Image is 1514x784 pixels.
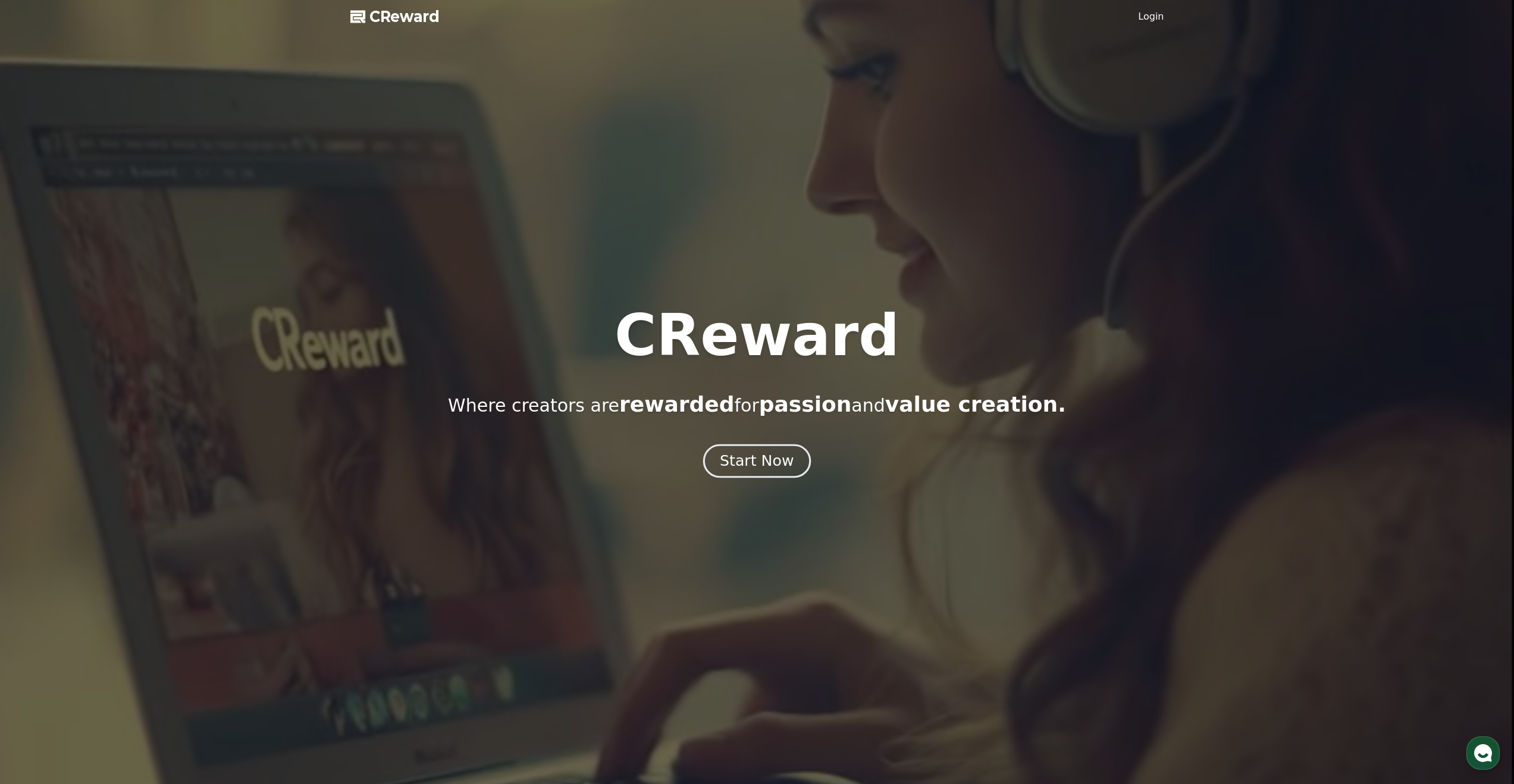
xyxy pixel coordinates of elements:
[350,7,440,26] a: CReward
[448,393,1066,416] p: Where creators are for and
[703,444,811,478] button: Start Now
[30,395,51,404] span: Home
[885,392,1066,416] span: value creation.
[369,7,440,26] span: CReward
[4,377,79,407] a: Home
[720,451,794,471] div: Start Now
[706,457,808,468] a: Start Now
[79,377,153,407] a: Messages
[176,395,205,404] span: Settings
[1138,10,1164,24] a: Login
[99,396,134,405] span: Messages
[619,392,734,416] span: rewarded
[615,307,899,364] h1: CReward
[759,392,852,416] span: passion
[153,377,228,407] a: Settings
